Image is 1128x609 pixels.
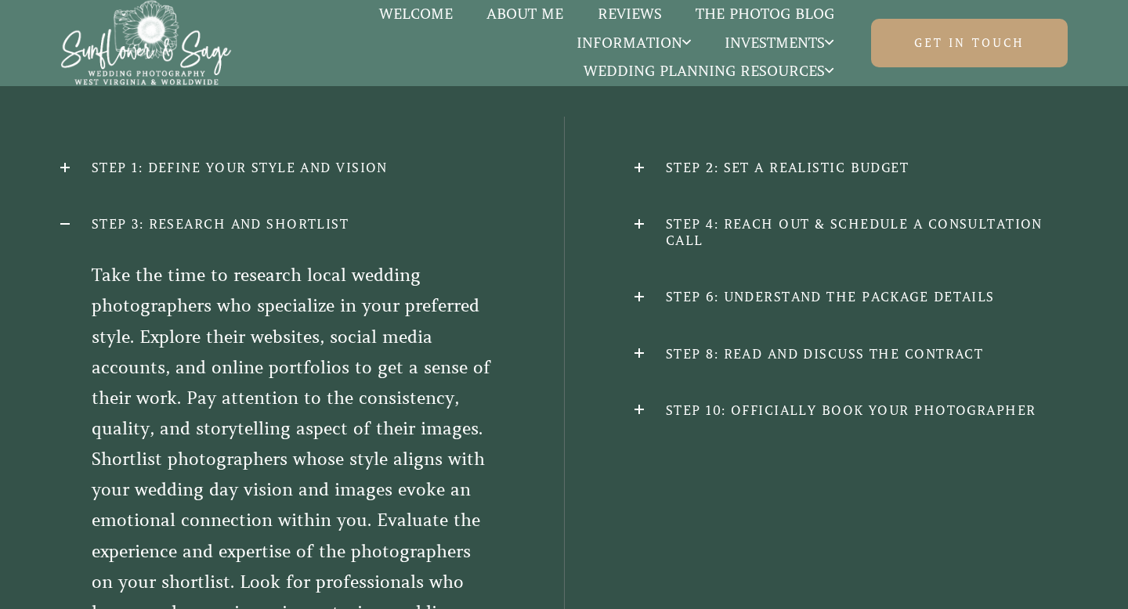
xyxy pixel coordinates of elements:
[725,35,833,51] span: Investments
[363,4,470,24] a: Welcome
[577,35,691,51] span: Information
[634,346,1068,362] h2: Step 8: Read and Discuss the Contract
[634,216,1068,249] h2: Step 4: Reach Out & Schedule A Consultation Call
[634,289,1068,305] h2: Step 6: Understand the Package Details
[559,33,707,53] a: Information
[584,63,833,79] span: Wedding Planning Resources
[678,4,851,24] a: The Photog Blog
[634,160,1068,176] h2: Step 2: Set a Realistic Budget
[580,4,678,24] a: Reviews
[634,402,1068,419] h2: Step 10: Officially Book Your Photographer
[914,35,1025,51] span: Get in touch
[60,160,493,176] h2: Step 1: Define Your Style and Vision
[60,216,493,232] h2: Step 3: Research and Shortlist
[708,33,851,53] a: Investments
[470,4,580,24] a: About Me
[871,19,1068,67] a: Get in touch
[567,61,851,81] a: Wedding Planning Resources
